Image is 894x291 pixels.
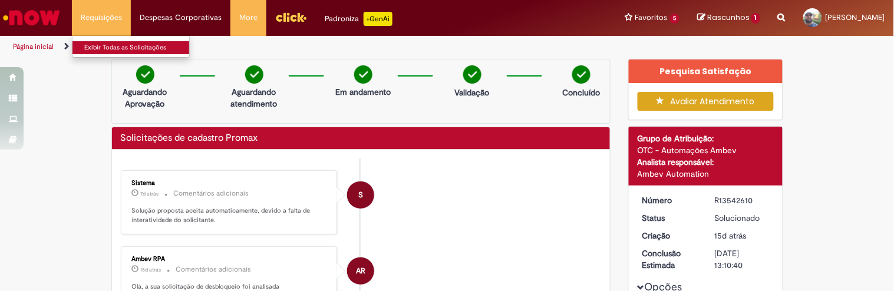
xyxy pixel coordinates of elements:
[751,13,760,24] span: 1
[226,86,283,110] p: Aguardando atendimento
[335,86,391,98] p: Em andamento
[13,42,54,51] a: Página inicial
[132,180,328,187] div: Sistema
[347,257,374,285] div: Ambev RPA
[81,12,122,24] span: Requisições
[638,156,774,168] div: Analista responsável:
[572,65,590,84] img: check-circle-green.png
[174,189,249,199] small: Comentários adicionais
[715,230,747,241] span: 15d atrás
[354,65,372,84] img: check-circle-green.png
[634,247,706,271] dt: Conclusão Estimada
[463,65,481,84] img: check-circle-green.png
[9,36,587,58] ul: Trilhas de página
[1,6,62,29] img: ServiceNow
[141,190,159,197] time: 25/09/2025 10:09:02
[117,86,174,110] p: Aguardando Aprovação
[634,194,706,206] dt: Número
[826,12,885,22] span: [PERSON_NAME]
[634,230,706,242] dt: Criação
[275,8,307,26] img: click_logo_yellow_360x200.png
[141,266,161,273] span: 15d atrás
[132,256,328,263] div: Ambev RPA
[358,181,363,209] span: S
[176,264,252,275] small: Comentários adicionais
[715,247,770,271] div: [DATE] 13:10:40
[634,212,706,224] dt: Status
[715,212,770,224] div: Solucionado
[136,65,154,84] img: check-circle-green.png
[72,41,202,54] a: Exibir Todas as Solicitações
[141,190,159,197] span: 7d atrás
[638,133,774,144] div: Grupo de Atribuição:
[697,12,760,24] a: Rascunhos
[132,206,328,224] p: Solução proposta aceita automaticamente, devido a falta de interatividade do solicitante.
[638,92,774,111] button: Avaliar Atendimento
[72,35,190,58] ul: Requisições
[325,12,392,26] div: Padroniza
[715,230,770,242] div: 17/09/2025 10:10:31
[121,133,258,144] h2: Solicitações de cadastro Promax Histórico de tíquete
[245,65,263,84] img: check-circle-green.png
[715,194,770,206] div: R13542610
[455,87,490,98] p: Validação
[347,181,374,209] div: System
[635,12,668,24] span: Favoritos
[638,168,774,180] div: Ambev Automation
[638,144,774,156] div: OTC - Automações Ambev
[364,12,392,26] p: +GenAi
[356,257,365,285] span: AR
[141,266,161,273] time: 17/09/2025 13:09:01
[239,12,258,24] span: More
[707,12,750,23] span: Rascunhos
[715,230,747,241] time: 17/09/2025 10:10:31
[629,59,783,83] div: Pesquisa Satisfação
[562,87,600,98] p: Concluído
[670,14,680,24] span: 5
[140,12,222,24] span: Despesas Corporativas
